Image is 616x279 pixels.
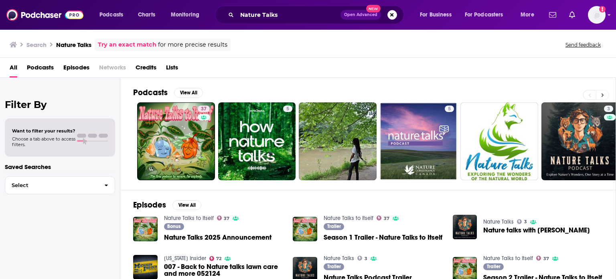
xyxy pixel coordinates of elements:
input: Search podcasts, credits, & more... [237,8,340,21]
img: Nature Talks 2025 Announcement [133,217,158,241]
h3: Search [26,41,47,49]
span: 37 [224,217,229,220]
span: Bonus [167,224,180,229]
a: Show notifications dropdown [546,8,559,22]
h3: Nature Talks [56,41,91,49]
span: Select [5,183,98,188]
span: Logged in as Naomiumusic [588,6,606,24]
span: New [366,5,381,12]
a: Podcasts [27,61,54,77]
a: Michigan Insider [164,255,206,262]
a: Show notifications dropdown [566,8,578,22]
a: EpisodesView All [133,200,201,210]
button: open menu [165,8,210,21]
button: Show profile menu [588,6,606,24]
span: 5 [286,105,289,113]
a: Try an exact match [98,40,156,49]
button: open menu [94,8,134,21]
a: 37 [137,102,215,180]
a: 3 [604,106,613,112]
img: Nature talks with Dillon [453,215,477,239]
span: Choose a tab above to access filters. [12,136,75,147]
span: for more precise results [158,40,227,49]
span: 3 [524,220,527,224]
a: Nature Talks [324,255,354,262]
span: 3 [365,257,367,261]
a: 007 - Back to Nature talks lawn care and more 052124 [164,263,284,277]
a: 5 [218,102,296,180]
button: Open AdvancedNew [340,10,381,20]
span: Networks [99,61,126,77]
span: 72 [216,257,221,261]
h2: Podcasts [133,88,168,98]
span: Monitoring [171,9,199,20]
a: 5 [445,106,454,112]
a: Nature Talks to Itself [324,215,373,222]
span: Trailer [327,224,341,229]
span: Nature talks with [PERSON_NAME] [483,227,590,234]
button: Send feedback [563,41,603,48]
a: Season 1 Trailer - Nature Talks to Itself [324,234,442,241]
h2: Filter By [5,99,115,110]
a: 37 [217,216,230,220]
a: Episodes [63,61,89,77]
img: Podchaser - Follow, Share and Rate Podcasts [6,7,83,22]
a: Charts [133,8,160,21]
span: For Podcasters [465,9,503,20]
span: Podcasts [99,9,123,20]
span: More [521,9,534,20]
button: View All [172,200,201,210]
a: 72 [209,256,222,261]
svg: Add a profile image [599,6,606,12]
span: Trailer [327,264,341,269]
button: open menu [460,8,515,21]
span: For Business [420,9,452,20]
a: Nature Talks 2025 Announcement [164,234,272,241]
a: All [10,61,17,77]
span: 37 [201,105,207,113]
a: Lists [166,61,178,77]
img: Season 1 Trailer - Nature Talks to Itself [293,217,317,241]
a: 37 [198,106,210,112]
a: Credits [136,61,156,77]
a: 5 [380,102,458,180]
span: 37 [384,217,389,220]
span: Trailer [487,264,500,269]
span: Open Advanced [344,13,377,17]
button: Select [5,176,115,194]
span: 3 [607,105,610,113]
button: View All [174,88,203,98]
span: Charts [138,9,155,20]
a: 3 [517,219,527,224]
img: User Profile [588,6,606,24]
a: Nature talks with Dillon [483,227,590,234]
a: 37 [377,216,389,220]
h2: Episodes [133,200,166,210]
p: Saved Searches [5,163,115,171]
a: 3 [357,256,367,261]
a: Nature Talks to Itself [483,255,533,262]
a: Nature Talks [483,218,514,225]
a: PodcastsView All [133,88,203,98]
a: 37 [536,256,549,261]
a: Nature Talks to Itself [164,215,214,222]
span: 37 [543,257,549,261]
a: 5 [283,106,292,112]
button: open menu [414,8,462,21]
span: 5 [448,105,451,113]
span: Want to filter your results? [12,128,75,134]
div: Search podcasts, credits, & more... [223,6,411,24]
button: open menu [515,8,544,21]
